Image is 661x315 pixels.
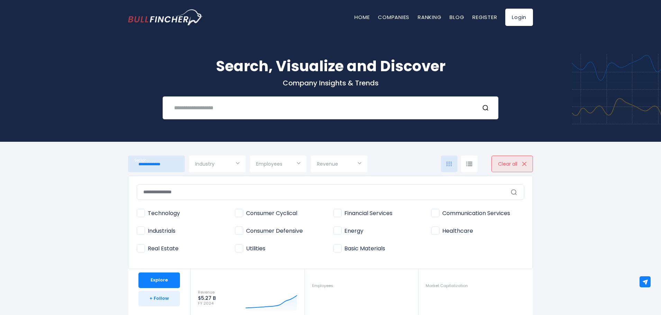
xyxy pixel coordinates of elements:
[333,228,363,235] span: Energy
[256,161,282,167] span: Employees
[235,210,297,217] span: Consumer Cyclical
[137,245,179,252] span: Real Estate
[235,228,303,235] span: Consumer Defensive
[128,9,203,25] img: Bullfincher logo
[235,245,265,252] span: Utilities
[431,210,510,217] span: Communication Services
[354,13,370,21] a: Home
[450,13,464,21] a: Blog
[137,228,175,235] span: Industrials
[195,161,215,167] span: Industry
[317,161,338,167] span: Revenue
[333,245,385,252] span: Basic Materials
[378,13,409,21] a: Companies
[137,210,180,217] span: Technology
[134,158,146,163] span: Sector
[431,228,473,235] span: Healthcare
[333,210,392,217] span: Financial Services
[128,9,202,25] a: Go to homepage
[505,9,533,26] a: Login
[472,13,497,21] a: Register
[482,103,491,112] button: Search
[418,13,441,21] a: Ranking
